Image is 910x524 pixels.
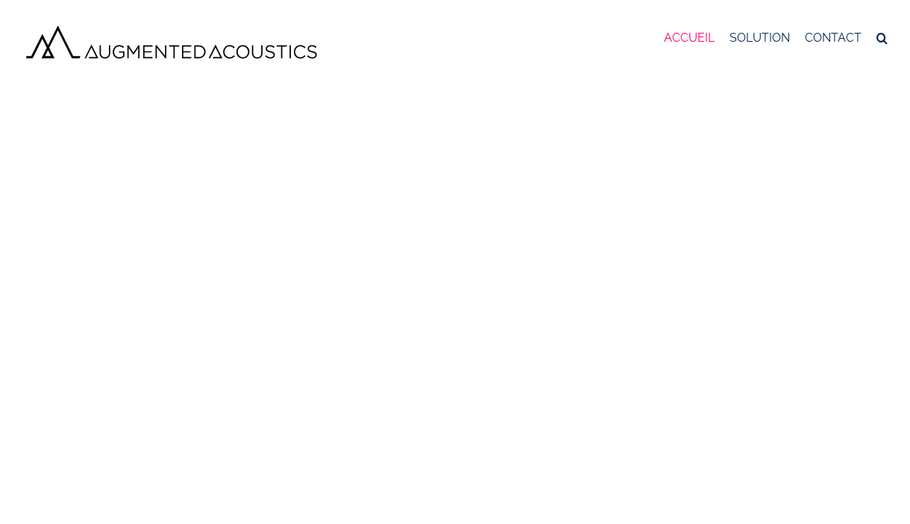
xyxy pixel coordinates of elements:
[876,11,888,65] a: Recherche
[805,32,862,44] span: CONTACT
[729,32,790,44] span: SOLUTION
[805,11,862,65] a: CONTACT
[664,11,715,65] a: ACCUEIL
[664,32,715,44] span: ACCUEIL
[22,22,321,62] img: Augmented Acoustics Logo
[664,11,888,65] nav: Menu principal
[729,11,790,65] a: SOLUTION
